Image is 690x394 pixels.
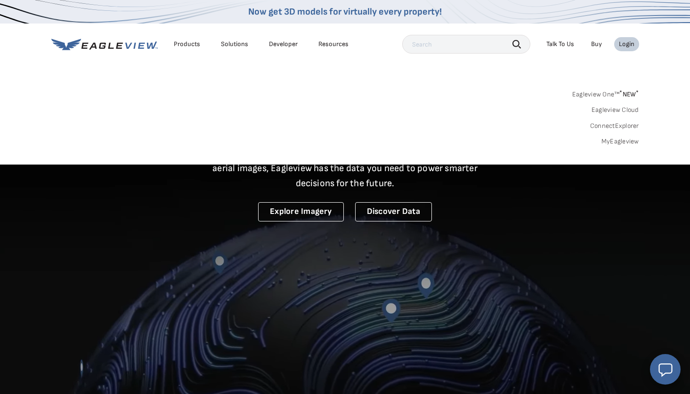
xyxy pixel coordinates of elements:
a: Now get 3D models for virtually every property! [248,6,442,17]
a: Developer [269,40,298,48]
input: Search [402,35,530,54]
div: Resources [318,40,349,48]
button: Open chat window [650,354,681,385]
div: Products [174,40,200,48]
a: ConnectExplorer [590,122,639,130]
a: Eagleview One™*NEW* [572,87,639,98]
a: Eagleview Cloud [592,106,639,114]
div: Talk To Us [546,40,574,48]
a: Buy [591,40,602,48]
a: MyEagleview [601,137,639,146]
div: Solutions [221,40,248,48]
a: Explore Imagery [258,202,344,221]
p: A new era starts here. Built on more than 3.5 billion high-resolution aerial images, Eagleview ha... [201,146,489,191]
div: Login [619,40,634,48]
a: Discover Data [355,202,432,221]
span: NEW [619,90,639,98]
